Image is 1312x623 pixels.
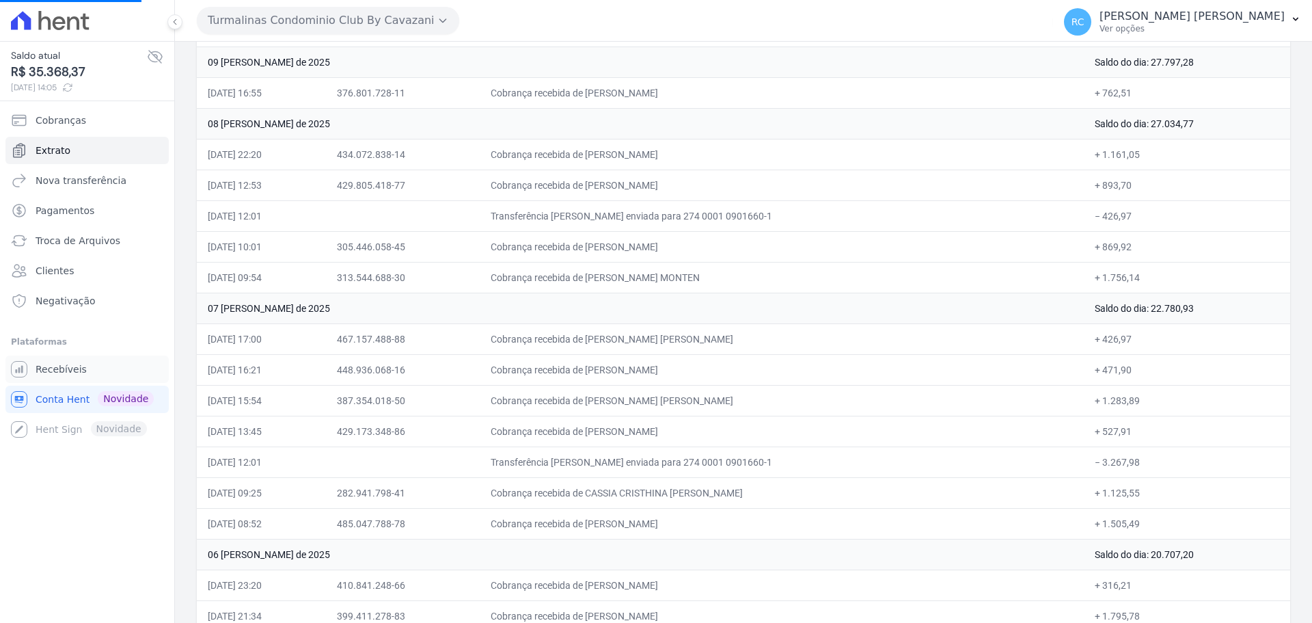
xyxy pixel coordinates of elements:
td: 429.805.418-77 [326,170,480,200]
td: + 893,70 [1084,170,1290,200]
td: [DATE] 13:45 [197,416,326,447]
td: 410.841.248-66 [326,570,480,600]
a: Recebíveis [5,356,169,383]
td: + 471,90 [1084,354,1290,385]
a: Pagamentos [5,197,169,224]
a: Negativação [5,287,169,315]
span: Extrato [36,144,70,157]
div: Plataformas [11,334,163,350]
td: + 1.125,55 [1084,477,1290,508]
td: − 3.267,98 [1084,447,1290,477]
td: − 426,97 [1084,200,1290,231]
td: Cobrança recebida de [PERSON_NAME] [480,508,1084,539]
td: Transferência [PERSON_NAME] enviada para 274 0001 0901660-1 [480,447,1084,477]
td: 429.173.348-86 [326,416,480,447]
span: Pagamentos [36,204,94,217]
td: Cobrança recebida de [PERSON_NAME] [480,570,1084,600]
td: [DATE] 09:25 [197,477,326,508]
td: Cobrança recebida de [PERSON_NAME] [480,77,1084,108]
td: + 316,21 [1084,570,1290,600]
td: [DATE] 16:55 [197,77,326,108]
td: 434.072.838-14 [326,139,480,170]
td: [DATE] 23:20 [197,570,326,600]
td: + 1.161,05 [1084,139,1290,170]
a: Conta Hent Novidade [5,386,169,413]
td: Cobrança recebida de [PERSON_NAME] [480,139,1084,170]
td: 485.047.788-78 [326,508,480,539]
td: [DATE] 12:53 [197,170,326,200]
span: Saldo atual [11,49,147,63]
td: [DATE] 09:54 [197,262,326,293]
td: + 527,91 [1084,416,1290,447]
td: + 426,97 [1084,323,1290,354]
span: Troca de Arquivos [36,234,120,248]
a: Extrato [5,137,169,164]
span: R$ 35.368,37 [11,63,147,81]
td: Saldo do dia: 20.707,20 [1084,539,1290,570]
p: [PERSON_NAME] [PERSON_NAME] [1099,10,1285,23]
td: 282.941.798-41 [326,477,480,508]
td: Cobrança recebida de [PERSON_NAME] [480,170,1084,200]
td: [DATE] 08:52 [197,508,326,539]
td: Cobrança recebida de [PERSON_NAME] [480,231,1084,262]
td: + 762,51 [1084,77,1290,108]
td: 09 [PERSON_NAME] de 2025 [197,47,1084,77]
td: + 1.283,89 [1084,385,1290,416]
td: 387.354.018-50 [326,385,480,416]
td: + 1.505,49 [1084,508,1290,539]
td: [DATE] 16:21 [197,354,326,385]
button: RC [PERSON_NAME] [PERSON_NAME] Ver opções [1053,3,1312,41]
td: [DATE] 12:01 [197,200,326,231]
td: + 869,92 [1084,231,1290,262]
a: Troca de Arquivos [5,227,169,254]
td: 376.801.728-11 [326,77,480,108]
td: Cobrança recebida de [PERSON_NAME] [480,416,1084,447]
span: Conta Hent [36,393,90,406]
span: RC [1071,17,1084,27]
td: 06 [PERSON_NAME] de 2025 [197,539,1084,570]
button: Turmalinas Condominio Club By Cavazani [197,7,459,34]
td: 305.446.058-45 [326,231,480,262]
td: 448.936.068-16 [326,354,480,385]
td: Cobrança recebida de [PERSON_NAME] [PERSON_NAME] [480,385,1084,416]
span: Cobranças [36,114,86,127]
td: 07 [PERSON_NAME] de 2025 [197,293,1084,323]
span: Clientes [36,264,74,278]
p: Ver opções [1099,23,1285,34]
nav: Sidebar [11,107,163,443]
a: Clientes [5,257,169,284]
td: 467.157.488-88 [326,323,480,354]
td: + 1.756,14 [1084,262,1290,293]
td: Saldo do dia: 27.034,77 [1084,108,1290,139]
span: Nova transferência [36,174,126,187]
span: Recebíveis [36,362,87,376]
td: 08 [PERSON_NAME] de 2025 [197,108,1084,139]
td: [DATE] 17:00 [197,323,326,354]
td: [DATE] 12:01 [197,447,326,477]
td: Cobrança recebida de CASSIA CRISTHINA [PERSON_NAME] [480,477,1084,508]
span: [DATE] 14:05 [11,81,147,94]
td: [DATE] 15:54 [197,385,326,416]
td: Cobrança recebida de [PERSON_NAME] [PERSON_NAME] [480,323,1084,354]
td: [DATE] 10:01 [197,231,326,262]
td: Saldo do dia: 27.797,28 [1084,47,1290,77]
td: 313.544.688-30 [326,262,480,293]
td: Transferência [PERSON_NAME] enviada para 274 0001 0901660-1 [480,200,1084,231]
span: Novidade [98,391,154,406]
a: Nova transferência [5,167,169,194]
td: Saldo do dia: 22.780,93 [1084,293,1290,323]
td: Cobrança recebida de [PERSON_NAME] [480,354,1084,385]
td: Cobrança recebida de [PERSON_NAME] MONTEN [480,262,1084,293]
a: Cobranças [5,107,169,134]
td: [DATE] 22:20 [197,139,326,170]
span: Negativação [36,294,96,308]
